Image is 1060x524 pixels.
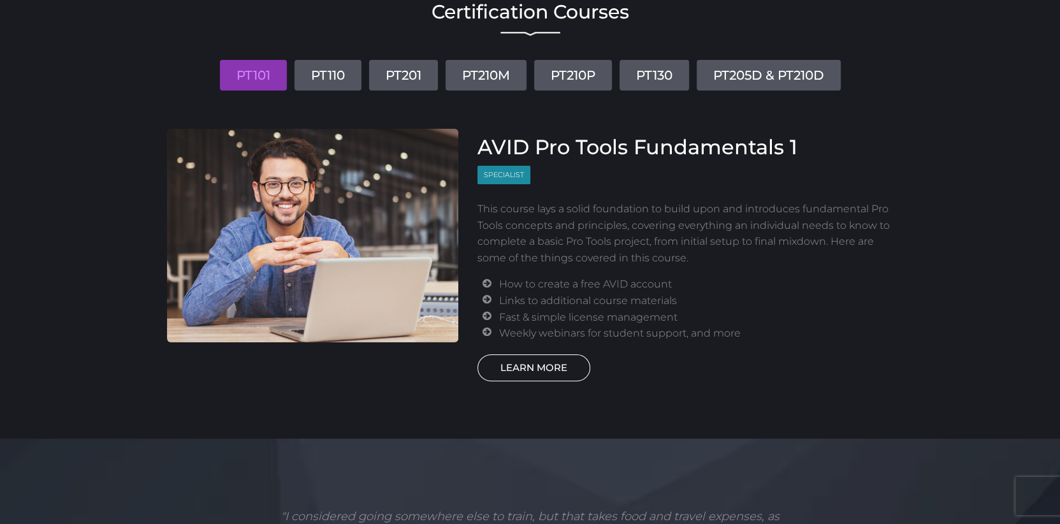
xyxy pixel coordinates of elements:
[697,60,841,91] a: PT205D & PT210D
[534,60,612,91] a: PT210P
[369,60,438,91] a: PT201
[499,325,893,342] li: Weekly webinars for student support, and more
[477,166,530,184] span: Specialist
[220,60,287,91] a: PT101
[477,135,894,159] h3: AVID Pro Tools Fundamentals 1
[167,129,459,342] img: AVID Pro Tools Fundamentals 1 Course
[499,276,893,293] li: How to create a free AVID account
[620,60,689,91] a: PT130
[500,31,560,36] img: decorative line
[499,309,893,326] li: Fast & simple license management
[446,60,526,91] a: PT210M
[294,60,361,91] a: PT110
[499,293,893,309] li: Links to additional course materials
[167,3,894,22] h2: Certification Courses
[477,201,894,266] p: This course lays a solid foundation to build upon and introduces fundamental Pro Tools concepts a...
[477,354,590,381] a: LEARN MORE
